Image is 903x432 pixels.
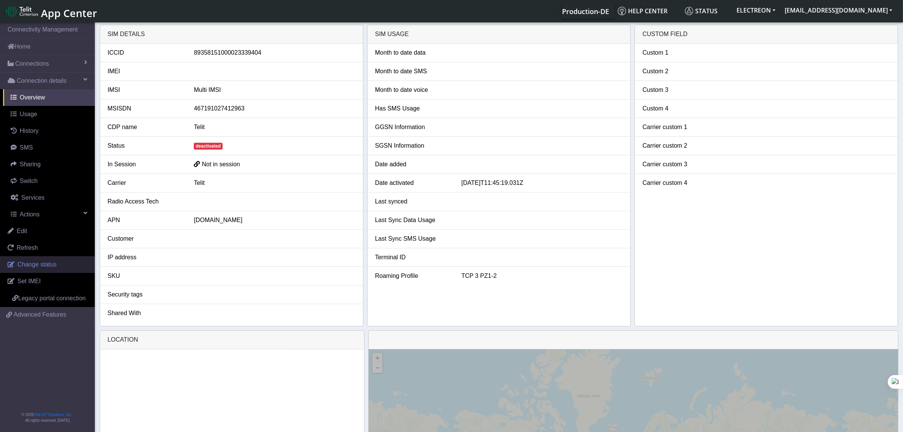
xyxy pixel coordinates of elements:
[369,123,456,132] div: GGSN Information
[17,76,67,85] span: Connection details
[102,178,188,188] div: Carrier
[369,160,456,169] div: Date added
[188,104,361,113] div: 467191027412963
[188,178,361,188] div: Telit
[637,67,723,76] div: Custom 2
[20,94,45,101] span: Overview
[3,156,95,173] a: Sharing
[456,178,629,188] div: [DATE]T11:45:19.031Z
[456,271,629,281] div: TCP 3 PZ1-2
[637,48,723,57] div: Custom 1
[6,5,38,17] img: logo-telit-cinterion-gw-new.png
[188,48,361,57] div: 89358151000023339404
[102,197,188,206] div: Radio Access Tech
[618,7,667,15] span: Help center
[635,25,898,44] div: Custom field
[20,128,39,134] span: History
[369,253,456,262] div: Terminal ID
[637,141,723,150] div: Carrier custom 2
[17,228,27,234] span: Edit
[15,59,49,68] span: Connections
[369,141,456,150] div: SGSN Information
[685,7,718,15] span: Status
[188,85,361,95] div: Multi IMSI
[780,3,897,17] button: [EMAIL_ADDRESS][DOMAIN_NAME]
[102,85,188,95] div: IMSI
[17,244,38,251] span: Refresh
[618,7,626,15] img: knowledge.svg
[102,309,188,318] div: Shared With
[367,25,630,44] div: SIM usage
[102,216,188,225] div: APN
[3,206,95,223] a: Actions
[369,197,456,206] div: Last synced
[637,104,723,113] div: Custom 4
[20,111,37,117] span: Usage
[3,173,95,189] a: Switch
[3,189,95,206] a: Services
[20,144,33,151] span: SMS
[562,3,609,19] a: Your current platform instance
[102,234,188,243] div: Customer
[3,123,95,139] a: History
[20,178,38,184] span: Switch
[102,141,188,150] div: Status
[202,161,240,167] span: Not in session
[3,89,95,106] a: Overview
[682,3,732,19] a: Status
[20,211,39,218] span: Actions
[3,139,95,156] a: SMS
[100,331,364,349] div: LOCATION
[18,295,86,301] span: Legacy portal connection
[102,104,188,113] div: MSISDN
[369,85,456,95] div: Month to date voice
[3,106,95,123] a: Usage
[369,178,456,188] div: Date activated
[102,253,188,262] div: IP address
[369,216,456,225] div: Last Sync Data Usage
[188,216,361,225] div: [DOMAIN_NAME]
[102,67,188,76] div: IMEI
[637,160,723,169] div: Carrier custom 3
[20,161,41,167] span: Sharing
[369,48,456,57] div: Month to date data
[14,310,66,319] span: Advanced Features
[102,290,188,299] div: Security tags
[369,104,456,113] div: Has SMS Usage
[102,271,188,281] div: SKU
[17,261,57,268] span: Change status
[188,123,361,132] div: Telit
[369,67,456,76] div: Month to date SMS
[21,194,44,201] span: Services
[732,3,780,17] button: ELECTREON
[41,6,97,20] span: App Center
[17,278,41,284] span: Set IMEI
[194,143,223,150] span: deactivated
[102,123,188,132] div: CDP name
[562,7,609,16] span: Production-DE
[100,25,363,44] div: SIM details
[637,123,723,132] div: Carrier custom 1
[34,413,72,417] a: Telit IoT Solutions, Inc.
[6,3,96,19] a: App Center
[637,85,723,95] div: Custom 3
[369,271,456,281] div: Roaming Profile
[369,234,456,243] div: Last Sync SMS Usage
[102,160,188,169] div: In Session
[615,3,682,19] a: Help center
[102,48,188,57] div: ICCID
[637,178,723,188] div: Carrier custom 4
[685,7,693,15] img: status.svg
